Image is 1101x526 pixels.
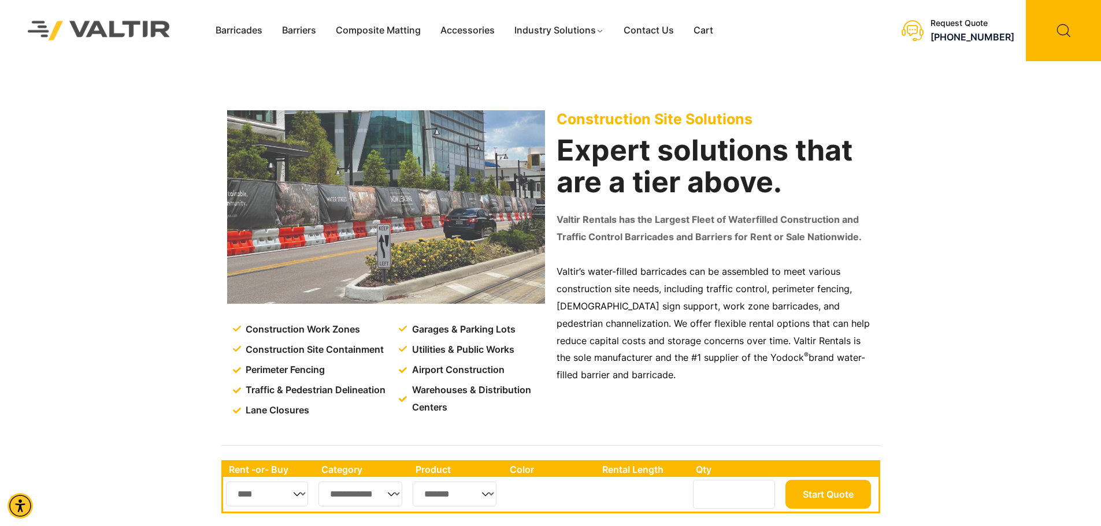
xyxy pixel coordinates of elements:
[316,462,410,477] th: Category
[410,462,504,477] th: Product
[431,22,505,39] a: Accessories
[596,462,690,477] th: Rental Length
[409,361,505,379] span: Airport Construction
[413,482,496,506] select: Single select
[13,6,186,55] img: Valtir Rentals
[243,341,384,359] span: Construction Site Containment
[557,110,874,128] p: Construction Site Solutions
[931,31,1014,43] a: call (888) 496-3625
[409,321,516,338] span: Garages & Parking Lots
[243,402,309,419] span: Lane Closures
[243,382,385,399] span: Traffic & Pedestrian Delineation
[318,482,403,506] select: Single select
[693,480,775,509] input: Number
[804,350,809,359] sup: ®
[272,22,326,39] a: Barriers
[409,341,514,359] span: Utilities & Public Works
[505,22,614,39] a: Industry Solutions
[931,18,1014,28] div: Request Quote
[8,493,33,518] div: Accessibility Menu
[226,482,309,506] select: Single select
[206,22,272,39] a: Barricades
[690,462,782,477] th: Qty
[557,211,874,246] p: Valtir Rentals has the Largest Fleet of Waterfilled Construction and Traffic Control Barricades a...
[223,462,316,477] th: Rent -or- Buy
[227,110,545,304] img: Construction Site Solutions
[243,321,360,338] span: Construction Work Zones
[409,382,547,416] span: Warehouses & Distribution Centers
[326,22,431,39] a: Composite Matting
[243,361,325,379] span: Perimeter Fencing
[785,480,871,509] button: Start Quote
[557,263,874,384] p: Valtir’s water-filled barricades can be assembled to meet various construction site needs, includ...
[504,462,597,477] th: Color
[557,135,874,198] h2: Expert solutions that are a tier above.
[614,22,684,39] a: Contact Us
[684,22,723,39] a: Cart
